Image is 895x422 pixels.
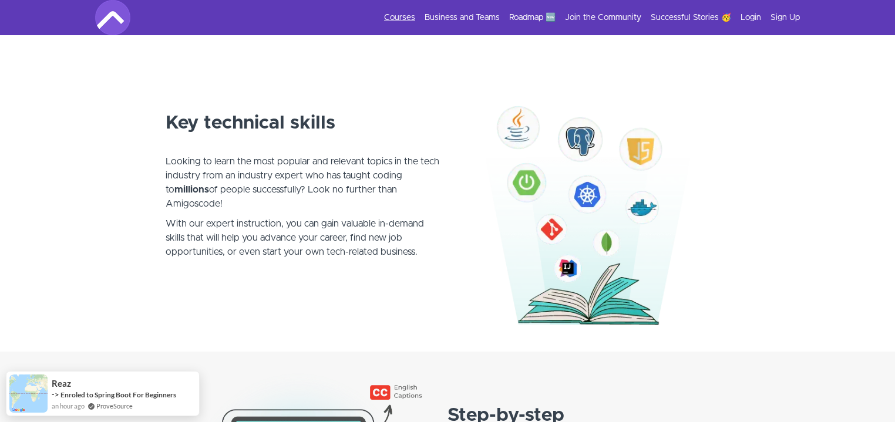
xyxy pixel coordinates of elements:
strong: Key technical skills [166,114,335,133]
a: Roadmap 🆕 [509,12,556,23]
a: Business and Teams [425,12,500,23]
p: Looking to learn the most popular and relevant topics in the tech industry from an industry exper... [166,140,440,211]
img: Key Technical Skills. Java, JavaScript, Git, Docker and Spring [455,53,729,328]
a: Sign Up [770,12,800,23]
a: Login [741,12,761,23]
span: -> [52,390,59,399]
img: provesource social proof notification image [9,374,48,413]
a: Join the Community [565,12,641,23]
a: Enroled to Spring Boot For Beginners [60,390,176,400]
strong: millions [174,185,209,194]
a: ProveSource [96,401,133,411]
a: Successful Stories 🥳 [651,12,731,23]
p: With our expert instruction, you can gain valuable in-demand skills that will help you advance yo... [166,217,440,273]
span: an hour ago [52,401,85,411]
span: Reaz [52,379,71,389]
a: Courses [384,12,415,23]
